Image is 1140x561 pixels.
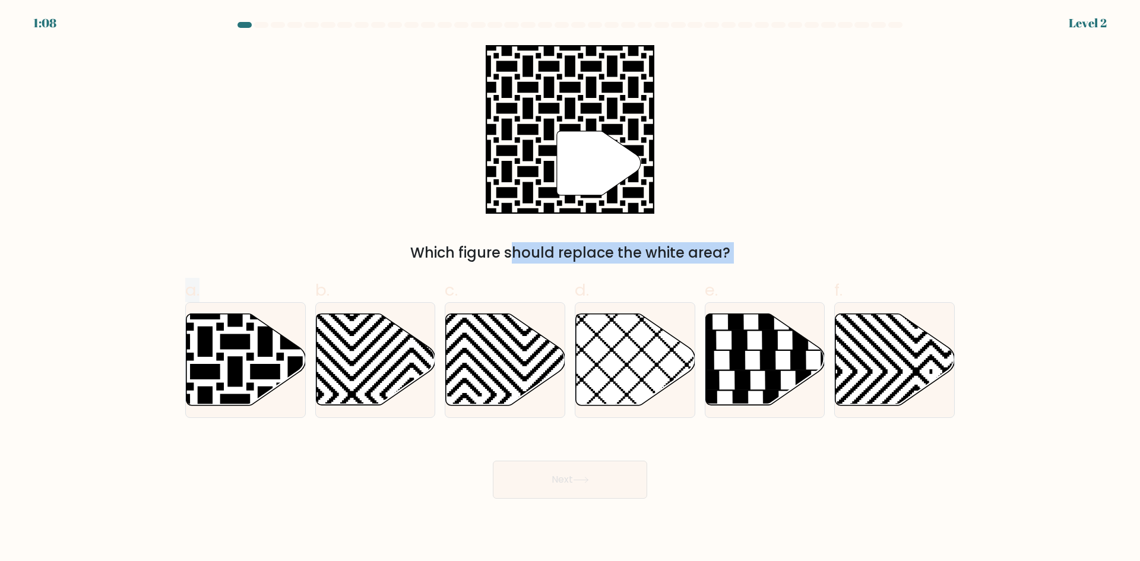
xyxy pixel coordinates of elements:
[33,14,56,32] div: 1:08
[1069,14,1107,32] div: Level 2
[557,131,641,195] g: "
[315,278,330,302] span: b.
[445,278,458,302] span: c.
[575,278,589,302] span: d.
[493,461,647,499] button: Next
[185,278,199,302] span: a.
[834,278,843,302] span: f.
[192,242,948,264] div: Which figure should replace the white area?
[705,278,718,302] span: e.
